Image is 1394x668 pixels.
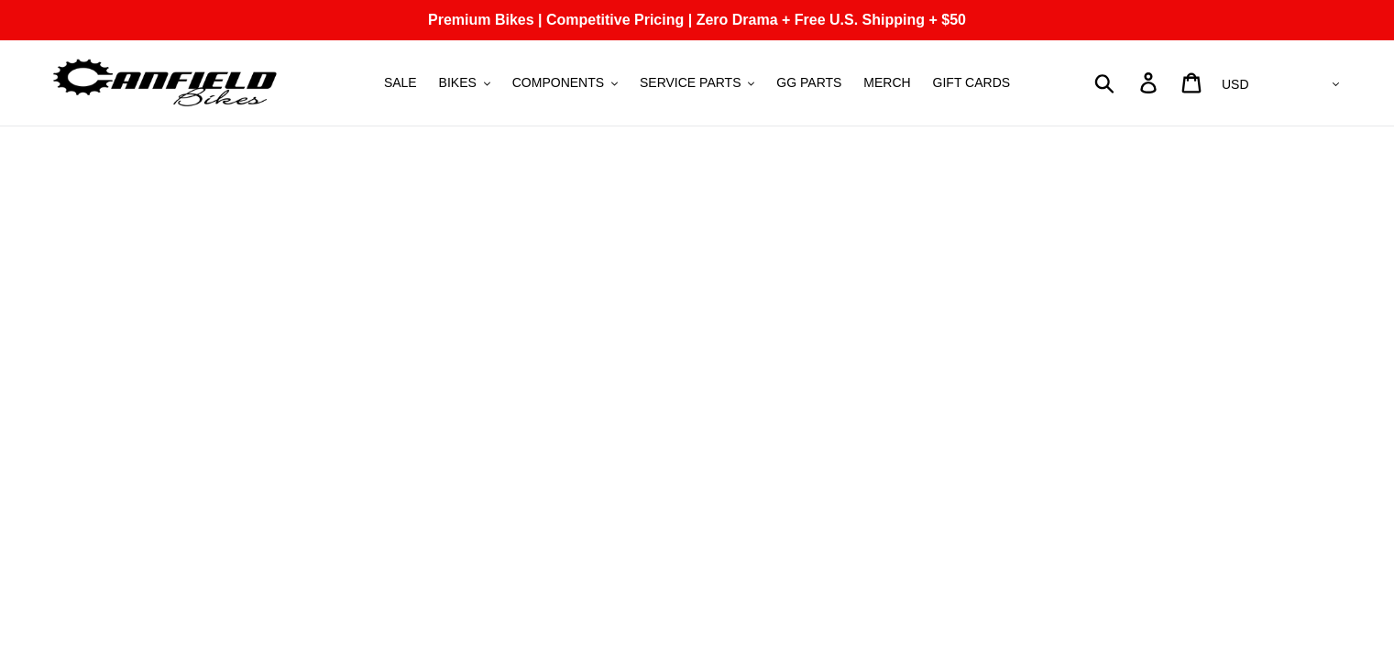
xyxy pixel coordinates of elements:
button: SERVICE PARTS [631,71,763,95]
span: GIFT CARDS [933,75,1011,91]
button: BIKES [430,71,499,95]
a: GIFT CARDS [924,71,1020,95]
span: SERVICE PARTS [640,75,741,91]
a: GG PARTS [767,71,851,95]
span: MERCH [863,75,910,91]
span: SALE [384,75,417,91]
span: COMPONENTS [512,75,604,91]
button: COMPONENTS [503,71,627,95]
input: Search [1104,62,1151,103]
img: Canfield Bikes [50,54,280,112]
span: BIKES [439,75,477,91]
a: SALE [375,71,426,95]
span: GG PARTS [776,75,841,91]
a: MERCH [854,71,919,95]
